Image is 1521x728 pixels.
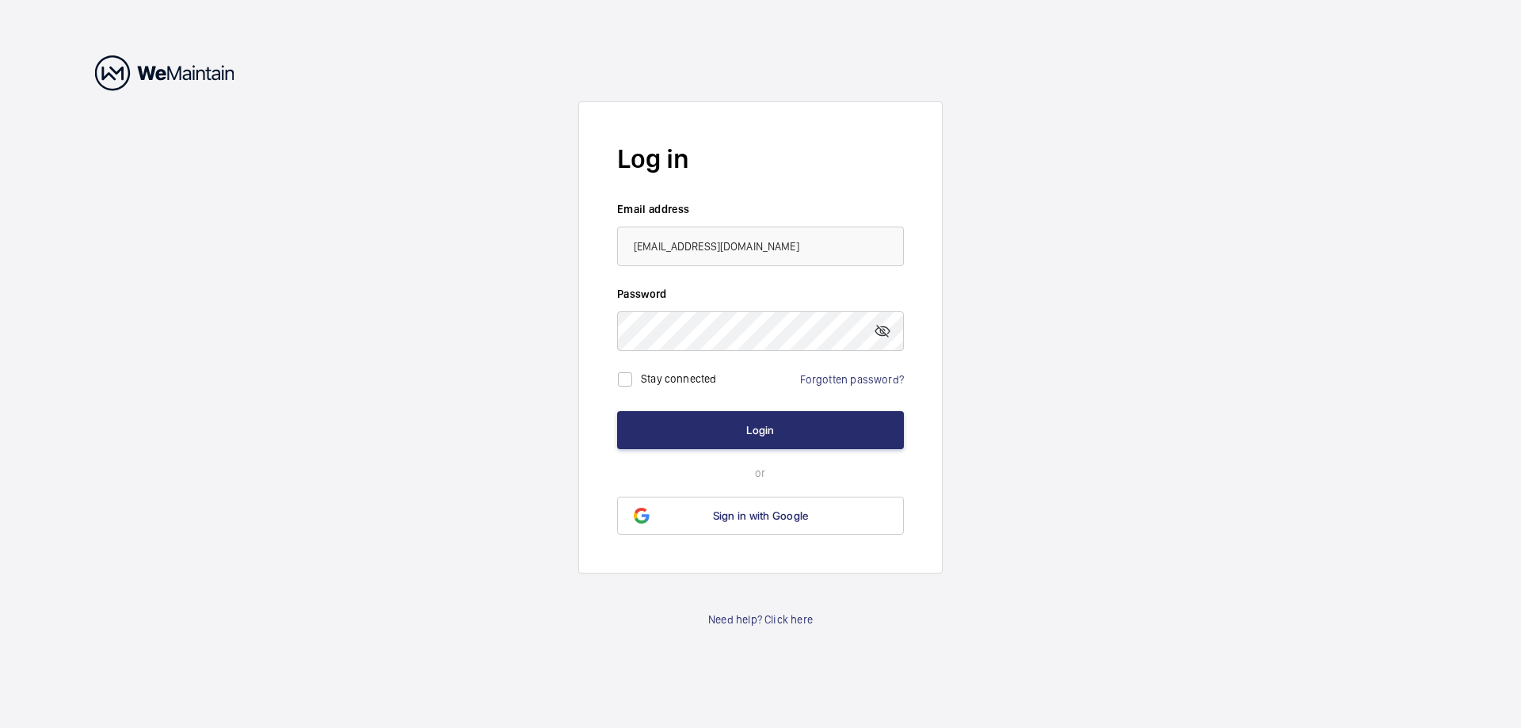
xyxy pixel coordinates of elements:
[617,140,904,177] h2: Log in
[617,201,904,217] label: Email address
[708,612,813,627] a: Need help? Click here
[617,286,904,302] label: Password
[800,373,904,386] a: Forgotten password?
[617,411,904,449] button: Login
[713,509,809,522] span: Sign in with Google
[617,227,904,266] input: Your email address
[617,465,904,481] p: or
[641,372,717,384] label: Stay connected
